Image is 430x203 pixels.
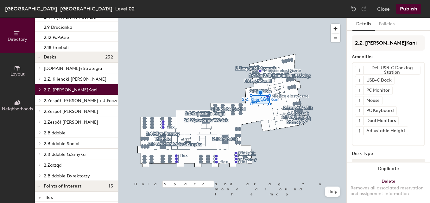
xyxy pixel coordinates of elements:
[352,54,425,59] div: Amenities
[375,18,398,31] button: Policies
[364,107,396,115] div: PC Keyboard
[355,107,364,115] button: 1
[364,86,392,95] div: PC Monitor
[325,187,340,197] button: Help
[44,87,98,93] span: 2.Z. [PERSON_NAME]Kani
[44,98,121,103] span: 2.Zespół [PERSON_NAME] + J.Paczek
[5,5,135,13] div: [GEOGRAPHIC_DATA], [GEOGRAPHIC_DATA], Level 02
[44,66,102,71] span: [DOMAIN_NAME]+Strategia
[109,184,113,189] span: 15
[347,175,430,203] button: DeleteRemoves all associated reservation and assignment information
[44,55,56,60] span: Desks
[44,77,106,82] span: 2.Z. Kliencki [PERSON_NAME]
[352,159,425,170] button: Hoteled
[355,86,364,95] button: 1
[44,33,69,40] p: 2.12 PoPeGie
[45,193,53,200] p: flex
[377,4,390,14] button: Close
[44,130,66,136] span: 2.Biddable
[359,128,360,134] span: 1
[359,67,360,74] span: 1
[8,37,27,42] span: Directory
[359,118,360,124] span: 1
[364,66,420,74] div: Dell USB-C Docking Station
[44,141,79,146] span: 2.Biddable Social
[364,96,382,105] div: Mouse
[351,185,426,197] div: Removes all associated reservation and assignment information
[10,71,25,77] span: Layout
[355,66,364,74] button: 1
[351,6,357,12] img: Undo
[355,127,364,135] button: 1
[105,55,113,60] span: 232
[355,76,364,84] button: 1
[364,127,408,135] div: Adjustable Height
[359,97,360,104] span: 1
[355,96,364,105] button: 1
[44,173,90,179] span: 2.Biddable Dyrektorzy
[364,117,398,125] div: Dual Monitors
[352,18,375,31] button: Details
[359,87,360,94] span: 1
[44,152,85,157] span: 2.Biddable G.Smyka
[347,163,430,175] button: Duplicate
[44,184,81,189] span: Points of interest
[352,151,425,156] div: Desk Type
[44,109,98,114] span: 2.Zespół [PERSON_NAME]
[396,4,421,14] button: Publish
[2,106,33,112] span: Neighborhoods
[359,108,360,114] span: 1
[44,23,72,30] p: 2.9 Drucianka
[355,117,364,125] button: 1
[359,77,360,84] span: 1
[44,163,61,168] span: 2.Zarząd
[44,120,98,125] span: 2.Zespół [PERSON_NAME]
[361,6,367,12] img: Redo
[364,76,394,84] div: USB-C Dock
[44,43,69,50] p: 2.18 Franboli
